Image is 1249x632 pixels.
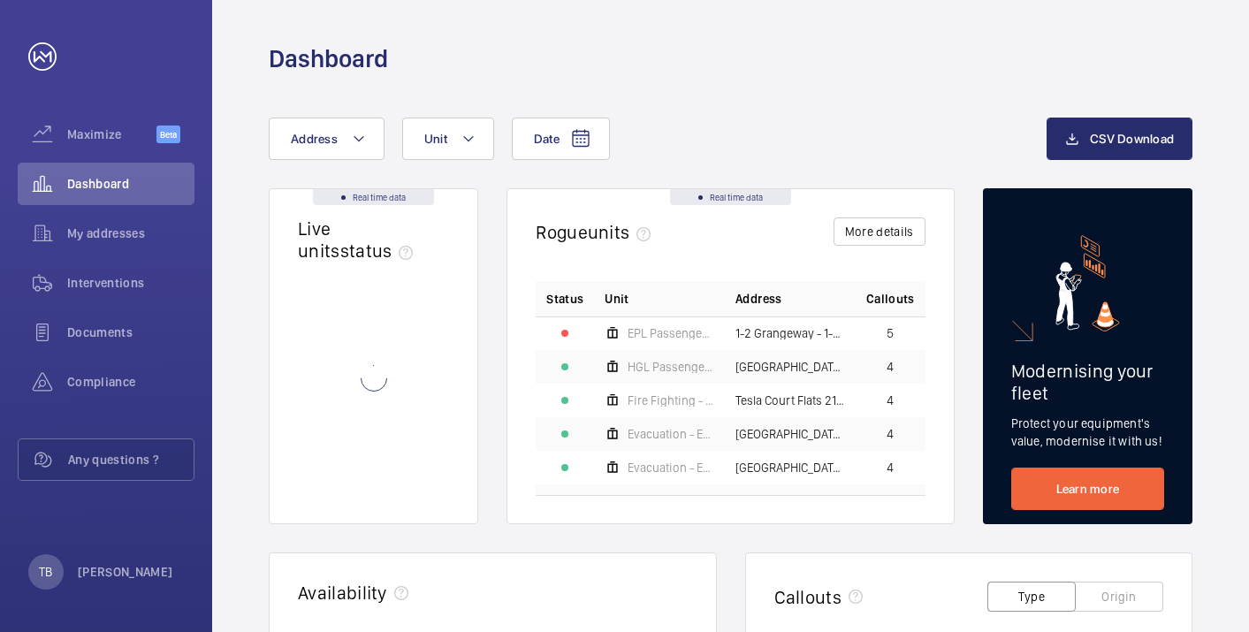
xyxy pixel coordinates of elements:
span: CSV Download [1090,132,1174,146]
a: Learn more [1011,468,1164,510]
span: units [588,221,659,243]
button: More details [834,217,925,246]
button: Type [987,582,1076,612]
p: [PERSON_NAME] [78,563,173,581]
span: My addresses [67,225,194,242]
p: TB [39,563,52,581]
span: EPL Passenger Lift [628,327,714,339]
img: marketing-card.svg [1055,235,1120,331]
span: Maximize [67,126,156,143]
span: 1-2 Grangeway - 1-2 [GEOGRAPHIC_DATA] [735,327,845,339]
button: Date [512,118,610,160]
span: 4 [887,428,894,440]
span: Unit [424,132,447,146]
h2: Callouts [774,586,842,608]
h2: Live units [298,217,420,262]
span: Documents [67,324,194,341]
span: Dashboard [67,175,194,193]
span: HGL Passenger Lift [628,361,714,373]
span: Address [291,132,338,146]
div: Real time data [670,189,791,205]
span: Evacuation - EPL No 4 Flats 45-101 R/h [628,461,714,474]
h1: Dashboard [269,42,388,75]
span: Interventions [67,274,194,292]
span: Address [735,290,781,308]
p: Protect your equipment's value, modernise it with us! [1011,415,1164,450]
span: Unit [605,290,628,308]
span: status [340,240,421,262]
span: Beta [156,126,180,143]
h2: Modernising your fleet [1011,360,1164,404]
span: Evacuation - EPL No 3 Flats 45-101 L/h [628,428,714,440]
h2: Rogue [536,221,658,243]
span: [GEOGRAPHIC_DATA] C Flats 45-101 - High Risk Building - [GEOGRAPHIC_DATA] 45-101 [735,461,845,474]
span: Compliance [67,373,194,391]
span: Fire Fighting - Tesla court 21-40 [628,394,714,407]
button: Origin [1075,582,1163,612]
button: CSV Download [1047,118,1192,160]
div: Real time data [313,189,434,205]
span: [GEOGRAPHIC_DATA] C Flats 45-101 - High Risk Building - [GEOGRAPHIC_DATA] 45-101 [735,428,845,440]
span: 4 [887,361,894,373]
button: Address [269,118,385,160]
span: Date [534,132,560,146]
h2: Availability [298,582,387,604]
span: 4 [887,394,894,407]
span: Callouts [866,290,915,308]
p: Status [546,290,583,308]
button: Unit [402,118,494,160]
span: 4 [887,461,894,474]
span: Any questions ? [68,451,194,468]
span: 5 [887,327,894,339]
span: Tesla Court Flats 21-40 - High Risk Building - Tesla Court Flats 21-40 [735,394,845,407]
span: [GEOGRAPHIC_DATA] - [GEOGRAPHIC_DATA] [735,361,845,373]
